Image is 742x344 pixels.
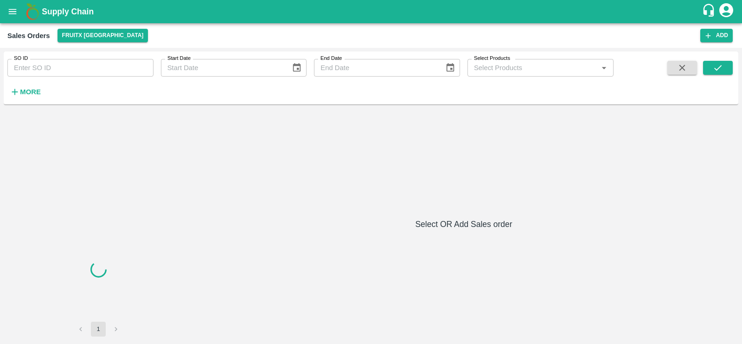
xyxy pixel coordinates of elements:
[441,59,459,77] button: Choose date
[167,55,191,62] label: Start Date
[700,29,733,42] button: Add
[470,62,595,74] input: Select Products
[58,29,148,42] button: Select DC
[702,3,718,20] div: customer-support
[320,55,342,62] label: End Date
[288,59,306,77] button: Choose date
[42,5,702,18] a: Supply Chain
[7,59,154,77] input: Enter SO ID
[72,322,125,337] nav: pagination navigation
[42,7,94,16] b: Supply Chain
[7,30,50,42] div: Sales Orders
[23,2,42,21] img: logo
[718,2,735,21] div: account of current user
[314,59,437,77] input: End Date
[161,59,284,77] input: Start Date
[7,84,43,100] button: More
[2,1,23,22] button: open drawer
[598,62,610,74] button: Open
[20,88,41,96] strong: More
[14,55,28,62] label: SO ID
[91,322,106,337] button: page 1
[474,55,510,62] label: Select Products
[193,218,735,231] h6: Select OR Add Sales order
